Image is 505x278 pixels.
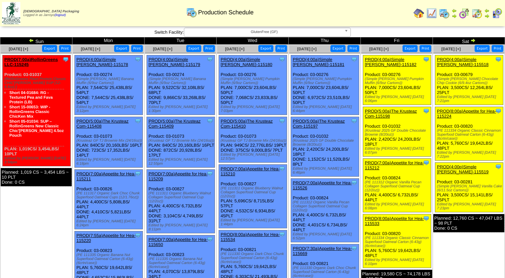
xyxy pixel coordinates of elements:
div: (PE 111334 Organic Classic Cinnamon Superfood Oatmeal Carton (6-43g)(6crtn/case)) [365,236,431,248]
div: Edited by [PERSON_NAME] [DATE] 7:22pm [437,151,503,159]
img: Tooltip [351,56,357,63]
a: [DATE] [+] [9,47,28,51]
a: PROD(8:00a)Appetite for Hea-115224 [437,109,496,119]
a: PROD(8:00a)Appetite for Hea-115534 [221,232,280,242]
span: Production Schedule [198,9,254,16]
img: Tooltip [135,118,141,124]
div: (PE 111330 Organic Dark Choc Chunk Superfood Oatmeal Carton (6-43g)(6crtn/case)) [221,252,287,264]
div: Edited by [PERSON_NAME] [DATE] 6:44pm [293,105,359,113]
span: [DATE] [+] [369,47,389,51]
div: Edited by [PERSON_NAME] [DATE] 6:24pm [76,219,143,227]
img: Tooltip [423,159,430,166]
div: Edited by [PERSON_NAME] [DATE] 1:30pm [149,105,215,113]
div: Product: 03-00826 PLAN: 4,400CS / 5,808LBS / 44PLT DONE: 4,410CS / 5,821LBS / 44PLT [75,170,143,229]
a: PROD(5:00a)The Krusteaz Com-115198 [365,109,417,119]
a: PROD(4:00a)Simple [PERSON_NAME]-115179 [149,57,200,67]
button: Export [258,45,273,52]
img: Tooltip [207,56,213,63]
a: PROD(5:00a)The Krusteaz Com-115409 [149,119,201,129]
div: (Simple [PERSON_NAME] Vanilla Cake (6/11.5oz Cartons)) [437,184,503,192]
a: PROD(5:00a)The Krusteaz Com-115410 [221,119,273,129]
div: Edited by [PERSON_NAME] [DATE] 6:10pm [365,258,431,266]
img: Tooltip [135,232,141,239]
img: Tooltip [279,231,285,238]
td: Thu [289,37,361,45]
div: Product: 03-01032 PLAN: 2,420CS / 24,200LBS / 18PLT [363,107,431,157]
button: Export [42,45,57,52]
img: line_graph.gif [426,8,437,19]
div: Edited by [PERSON_NAME] [DATE] 3:54pm [4,156,70,164]
button: Print [347,45,359,52]
img: Tooltip [495,108,502,114]
div: Edited by [PERSON_NAME] [DATE] 7:21pm [437,95,503,103]
a: PROD(4:00a)Simple [PERSON_NAME]-115181 [293,57,344,67]
div: Product: 03-00281 PLAN: 3,500CS / 15,141LBS / 25PLT [435,163,503,212]
a: PROD(5:00a)The Krusteaz Com-115408 [76,119,129,129]
a: PROD(4:00a)Simple [PERSON_NAME]-115182 [365,57,417,67]
a: PROD(4:00a)Simple [PERSON_NAME]-115180 [221,57,272,67]
td: Fri [361,37,433,45]
img: arrowleft.gif [29,38,34,43]
div: Planned: 1,019 CS ~ 3,454 LBS ~ 10 PLT Done: 0 CS [1,168,72,186]
a: PROD(5:00a)The Krusteaz Com-115197 [293,119,345,129]
div: Product: 03-00820 PLAN: 5,760CS / 19,642LBS / 48PLT [363,214,431,268]
a: PROD(7:00a)Appetite for Hea-115209 [149,171,208,181]
td: Mon [72,37,145,45]
div: (PE 111317 Organic Dark Choc Chunk Superfood Oatmeal Cups (12/1.76oz)) [76,191,143,199]
img: calendarprod.gif [186,7,197,18]
a: PROD(7:30a)Appetite for Hea-115669 [293,246,352,256]
div: (Krusteaz 2025 GF Double Chocolate Brownie (8/20oz)) [365,129,431,137]
div: (Krusteaz 2025 GF Double Chocolate Brownie (8/20oz)) [293,139,359,147]
a: PROD(8:00a)Appetite for Hea-115533 [365,216,424,226]
div: (Krusteaz GF TJ Brownie Mix (24/16oz)) [221,139,287,143]
div: (PE 111311 Organic Blueberry Walnut Collagen Superfood Oatmeal Cup (12/2oz)) [149,191,215,203]
div: Product: 03-01073 PLAN: 840CS / 20,160LBS / 16PLT DONE: 723CS / 17,352LBS / 14PLT [75,117,143,168]
img: arrowright.gif [470,38,476,43]
div: (PE 111330 Organic Dark Choc Chunk Superfood Oatmeal Carton (6-43g)(6crtn/case)) [293,266,359,278]
div: Product: 03-01032 PLAN: 2,420CS / 24,200LBS / 18PLT DONE: 1,152CS / 11,520LBS / 8PLT [291,117,359,177]
div: Product: 03-00274 PLAN: 7,544CS / 25,438LBS / 54PLT DONE: 7,544CS / 25,438LBS / 54PLT [75,55,143,115]
a: Short 15-00653: WIP - RollinGreens Classic ChicKen Mix [9,105,50,119]
div: Edited by [PERSON_NAME] [DATE] 6:06pm [365,95,431,103]
div: (PE 111311 Organic Blueberry Walnut Collagen Superfood Oatmeal Cup (12/2oz)) [221,186,287,198]
div: (Krusteaz GF TJ Brownie Mix (24/16oz)) [149,139,215,143]
a: PROD(7:00a)Appetite for Hea-115526 [293,180,352,190]
span: [DATE] [+] [441,47,461,51]
span: [DEMOGRAPHIC_DATA] Packaging [23,10,79,13]
div: Product: 03-00827 PLAN: 4,400CS / 6,732LBS / 44PLT DONE: 3,104CS / 4,749LBS / 31PLT [147,170,215,233]
td: Wed [217,37,289,45]
div: Product: 03-00276 PLAN: 7,000CS / 23,604LBS / 50PLT DONE: 7,068CS / 23,833LBS / 50PLT [219,55,287,115]
img: Tooltip [135,56,141,63]
img: Tooltip [62,56,69,63]
a: [DATE] [+] [225,47,244,51]
div: Product: 03-00820 PLAN: 5,760CS / 19,642LBS / 48PLT [435,107,503,161]
img: zoroco-logo-small.webp [2,2,20,24]
span: Logged in as Jarroyo [23,10,79,17]
a: PROD(7:55a)Appetite for Hea-115220 [76,233,136,243]
div: Planned: 12,760 CS ~ 47,047 LBS ~ 98 PLT Done: 0 CS [433,214,504,232]
button: Print [275,45,287,52]
img: home.gif [414,8,424,19]
div: Edited by [PERSON_NAME] [DATE] 8:11pm [149,223,215,231]
img: Tooltip [351,245,357,252]
td: Sun [0,37,72,45]
img: arrowleft.gif [484,8,490,13]
a: [DATE] [+] [81,47,100,51]
img: calendarprod.gif [439,8,450,19]
div: (PE 111312 Organic Vanilla Pecan Collagen Superfood Oatmeal Cup (12/2oz)) [293,200,359,212]
button: Export [475,45,490,52]
img: Tooltip [207,236,213,243]
a: Short 05-01034: SUP – RollinGreens New Classic Chic'[PERSON_NAME] 4.5oz Pouch [9,119,64,138]
div: (RollinGreens Plant Protein Classic CHIC'[PERSON_NAME] SUP (12-4.5oz) ) [4,77,70,89]
button: Export [114,45,129,52]
div: Product: 03-00827 PLAN: 5,696CS / 8,715LBS / 57PLT DONE: 4,532CS / 6,934LBS / 45PLT [219,165,287,228]
a: PROD(4:00a)Simple [PERSON_NAME]-115178 [76,57,128,67]
img: calendarblend.gif [459,8,470,19]
img: arrowright.gif [484,13,490,19]
div: (PE 111335 Organic Banana Nut Superfood Oatmeal Carton (6-43g)(6crtn/case)) [149,257,215,269]
div: Edited by [PERSON_NAME] [DATE] 7:03pm [221,105,287,113]
img: Tooltip [495,56,502,63]
img: calendarcustomer.gif [492,8,502,19]
div: Edited by [PERSON_NAME] [DATE] 6:46pm [293,167,359,175]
